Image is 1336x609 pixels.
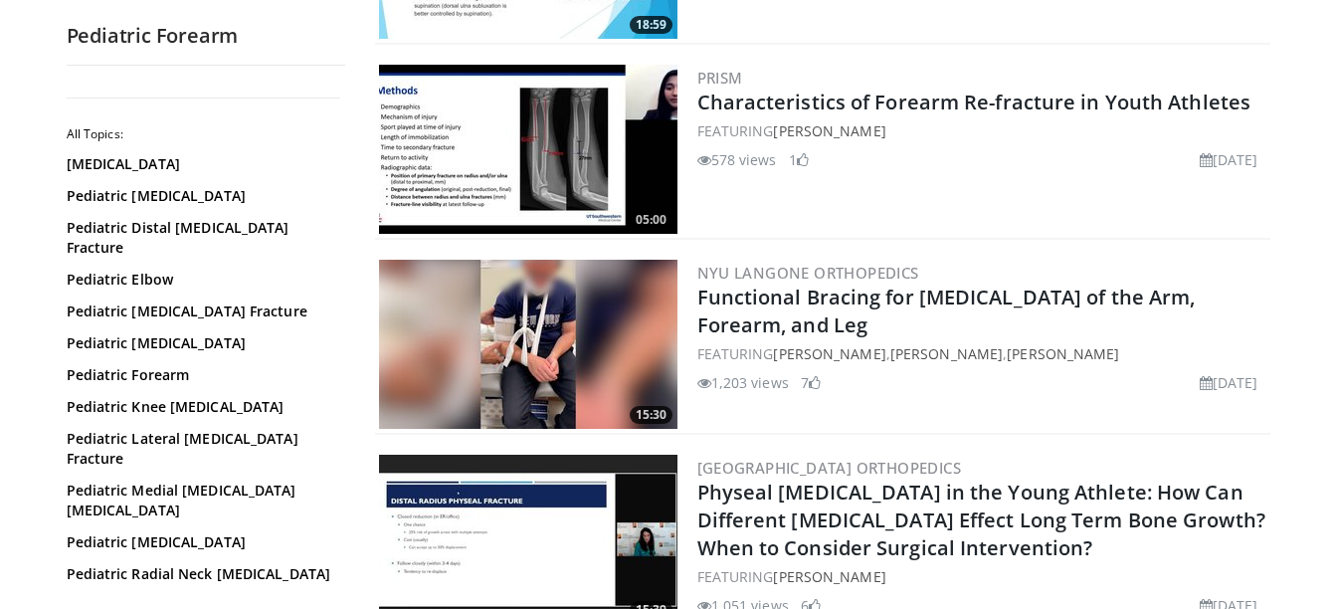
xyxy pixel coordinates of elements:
div: FEATURING [697,566,1266,587]
img: 36443e81-e474-4d66-a058-b6043e64fb14.jpg.300x170_q85_crop-smart_upscale.jpg [379,260,677,429]
li: 1 [789,149,809,170]
a: Pediatric [MEDICAL_DATA] Fracture [67,302,335,321]
li: [DATE] [1200,149,1258,170]
a: Pediatric [MEDICAL_DATA] [67,186,335,206]
a: Pediatric Distal [MEDICAL_DATA] Fracture [67,218,335,258]
a: [PERSON_NAME] [890,344,1003,363]
a: Pediatric Radial Neck [MEDICAL_DATA] [67,564,335,584]
span: 15:30 [630,406,672,424]
div: FEATURING , , [697,343,1266,364]
a: [GEOGRAPHIC_DATA] Orthopedics [697,458,962,478]
li: 1,203 views [697,372,789,393]
a: PRiSM [697,68,743,88]
a: NYU Langone Orthopedics [697,263,919,283]
a: 05:00 [379,65,677,234]
a: Pediatric Lateral [MEDICAL_DATA] Fracture [67,429,335,469]
h2: Pediatric Forearm [67,23,345,49]
li: 578 views [697,149,777,170]
a: Characteristics of Forearm Re-fracture in Youth Athletes [697,89,1251,115]
a: [PERSON_NAME] [1007,344,1119,363]
a: 15:30 [379,260,677,429]
a: Pediatric Medial [MEDICAL_DATA] [MEDICAL_DATA] [67,481,335,520]
a: Physeal [MEDICAL_DATA] in the Young Athlete: How Can Different [MEDICAL_DATA] Effect Long Term Bo... [697,479,1265,561]
a: Pediatric Forearm [67,365,335,385]
a: Pediatric Knee [MEDICAL_DATA] [67,397,335,417]
a: [PERSON_NAME] [773,567,885,586]
li: 7 [801,372,821,393]
div: FEATURING [697,120,1266,141]
a: Pediatric Elbow [67,270,335,290]
img: d210e0f9-162d-4959-bf34-cd646f9284f2.300x170_q85_crop-smart_upscale.jpg [379,65,677,234]
a: Pediatric [MEDICAL_DATA] [67,532,335,552]
span: 05:00 [630,211,672,229]
a: Pediatric [MEDICAL_DATA] [67,333,335,353]
h2: All Topics: [67,126,340,142]
a: Functional Bracing for [MEDICAL_DATA] of the Arm, Forearm, and Leg [697,284,1196,338]
a: [MEDICAL_DATA] [67,154,335,174]
a: [PERSON_NAME] [773,344,885,363]
a: [PERSON_NAME] [773,121,885,140]
li: [DATE] [1200,372,1258,393]
span: 18:59 [630,16,672,34]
